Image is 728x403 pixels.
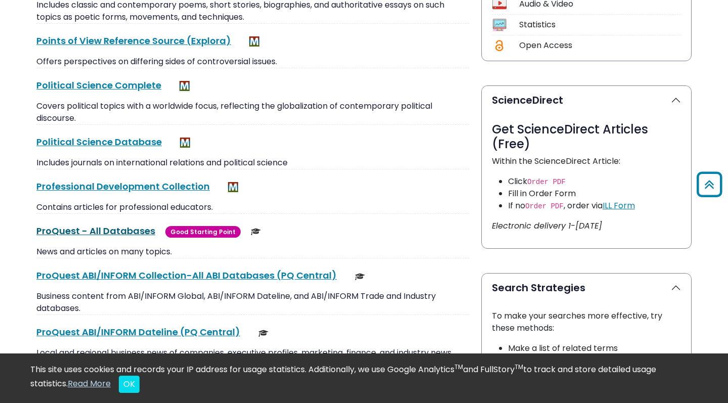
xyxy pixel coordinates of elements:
sup: TM [454,363,463,371]
img: MeL (Michigan electronic Library) [228,182,238,192]
div: Open Access [519,39,681,52]
a: ILL Form [603,200,635,211]
p: Covers political topics with a worldwide focus, reflecting the globalization of contemporary poli... [36,100,469,124]
code: Order PDF [527,178,566,186]
a: Points of View Reference Source (Explora) [36,34,231,47]
a: ProQuest - All Databases [36,225,155,237]
a: Political Science Database [36,136,162,148]
div: This site uses cookies and records your IP address for usage statistics. Additionally, we use Goo... [30,364,698,393]
img: Icon Statistics [492,18,506,32]
p: Business content from ABI/INFORM Global, ABI/INFORM Dateline, and ABI/INFORM Trade and Industry d... [36,290,469,315]
i: Electronic delivery 1-[DATE] [492,220,602,232]
a: Political Science Complete [36,79,161,92]
p: To make your searches more effective, try these methods: [492,310,681,334]
li: Make a list of related terms [508,342,681,354]
li: Fill in Order Form [508,188,681,200]
button: ScienceDirect [482,86,691,114]
span: Good Starting Point [165,226,241,238]
img: Scholarly or Peer Reviewed [355,272,365,282]
img: Icon Open Access [493,39,506,53]
button: Close [119,376,140,393]
a: ProQuest ABI/INFORM Dateline (PQ Central) [36,326,240,338]
p: Contains articles for professional educators. [36,201,469,213]
a: Read More [68,378,111,389]
img: MeL (Michigan electronic Library) [249,36,259,47]
img: MeL (Michigan electronic Library) [180,138,190,148]
a: ProQuest ABI/INFORM Collection-All ABI Databases (PQ Central) [36,269,337,282]
h3: Get ScienceDirect Articles (Free) [492,122,681,152]
img: MeL (Michigan electronic Library) [179,81,190,91]
p: News and articles on many topics. [36,246,469,258]
code: Order PDF [525,202,564,210]
img: Scholarly or Peer Reviewed [258,328,268,338]
p: Offers perspectives on differing sides of controversial issues. [36,56,469,68]
p: Local and regional business news of companies, executive profiles, marketing, finance, and indust... [36,347,469,359]
sup: TM [515,363,523,371]
li: Click [508,175,681,188]
div: Statistics [519,19,681,31]
a: Back to Top [693,176,725,193]
p: Includes journals on international relations and political science [36,157,469,169]
p: Within the ScienceDirect Article: [492,155,681,167]
button: Search Strategies [482,274,691,302]
a: Professional Development Collection [36,180,210,193]
li: If no , order via [508,200,681,212]
img: Scholarly or Peer Reviewed [251,227,261,237]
